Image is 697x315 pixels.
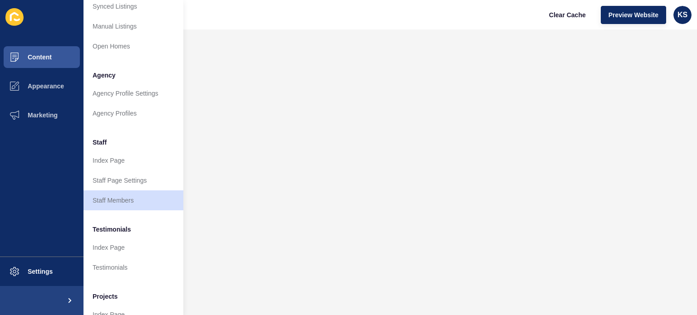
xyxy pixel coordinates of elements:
[541,6,594,24] button: Clear Cache
[93,292,118,301] span: Projects
[677,10,687,19] span: KS
[83,103,183,123] a: Agency Profiles
[93,225,131,234] span: Testimonials
[83,257,183,277] a: Testimonials
[609,10,658,19] span: Preview Website
[93,71,116,80] span: Agency
[83,190,183,210] a: Staff Members
[601,6,666,24] button: Preview Website
[93,138,107,147] span: Staff
[549,10,586,19] span: Clear Cache
[83,16,183,36] a: Manual Listings
[83,237,183,257] a: Index Page
[83,36,183,56] a: Open Homes
[83,170,183,190] a: Staff Page Settings
[83,83,183,103] a: Agency Profile Settings
[83,150,183,170] a: Index Page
